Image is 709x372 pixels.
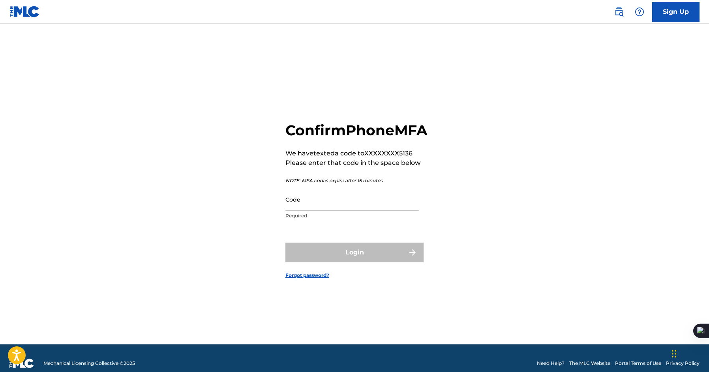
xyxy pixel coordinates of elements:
[285,177,428,184] p: NOTE: MFA codes expire after 15 minutes
[285,149,428,158] p: We have texted a code to XXXXXXXX5136
[611,4,627,20] a: Public Search
[666,360,700,367] a: Privacy Policy
[672,342,677,366] div: Drag
[537,360,565,367] a: Need Help?
[285,122,428,139] h2: Confirm Phone MFA
[43,360,135,367] span: Mechanical Licensing Collective © 2025
[670,334,709,372] iframe: Chat Widget
[285,272,329,279] a: Forgot password?
[635,7,644,17] img: help
[9,6,40,17] img: MLC Logo
[652,2,700,22] a: Sign Up
[569,360,610,367] a: The MLC Website
[9,359,34,368] img: logo
[285,158,428,168] p: Please enter that code in the space below
[285,212,419,219] p: Required
[632,4,647,20] div: Help
[615,360,661,367] a: Portal Terms of Use
[614,7,624,17] img: search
